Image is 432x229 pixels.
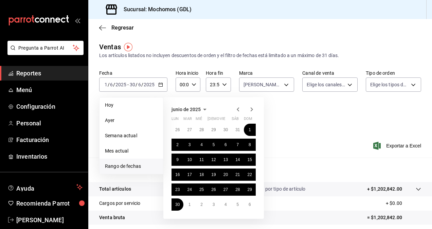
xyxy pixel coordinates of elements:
[220,169,232,181] button: 20 de junio de 2025
[386,200,421,207] p: + $0.00
[16,85,83,94] span: Menú
[175,172,180,177] abbr: 16 de junio de 2025
[244,183,256,196] button: 29 de junio de 2025
[370,81,409,88] span: Elige los tipos de orden
[208,183,219,196] button: 26 de junio de 2025
[105,102,158,109] span: Hoy
[249,202,251,207] abbr: 6 de julio de 2025
[196,139,208,151] button: 4 de junio de 2025
[367,214,421,221] p: = $1,202,842.00
[99,186,131,193] p: Total artículos
[16,69,83,78] span: Reportes
[16,199,83,208] span: Recomienda Parrot
[196,169,208,181] button: 18 de junio de 2025
[375,142,421,150] button: Exportar a Excel
[236,142,239,147] abbr: 7 de junio de 2025
[220,124,232,136] button: 30 de mayo de 2025
[16,183,74,191] span: Ayuda
[220,117,225,124] abbr: viernes
[187,127,192,132] abbr: 27 de mayo de 2025
[302,71,358,75] label: Canal de venta
[223,172,228,177] abbr: 20 de junio de 2025
[235,157,240,162] abbr: 14 de junio de 2025
[235,187,240,192] abbr: 28 de junio de 2025
[115,82,127,87] input: ----
[208,169,219,181] button: 19 de junio de 2025
[187,157,192,162] abbr: 10 de junio de 2025
[220,183,232,196] button: 27 de junio de 2025
[249,127,251,132] abbr: 1 de junio de 2025
[232,139,244,151] button: 7 de junio de 2025
[307,81,345,88] span: Elige los canales de venta
[236,202,239,207] abbr: 5 de julio de 2025
[248,172,252,177] abbr: 22 de junio de 2025
[183,139,195,151] button: 3 de junio de 2025
[235,127,240,132] abbr: 31 de mayo de 2025
[220,154,232,166] button: 13 de junio de 2025
[99,71,167,75] label: Fecha
[196,117,202,124] abbr: miércoles
[16,102,83,111] span: Configuración
[235,172,240,177] abbr: 21 de junio de 2025
[129,82,136,87] input: --
[105,117,158,124] span: Ayer
[220,139,232,151] button: 6 de junio de 2025
[104,82,108,87] input: --
[224,142,227,147] abbr: 6 de junio de 2025
[244,81,282,88] span: [PERSON_NAME] (GDL)
[136,82,138,87] span: /
[99,42,121,52] div: Ventas
[232,198,244,211] button: 5 de julio de 2025
[187,187,192,192] abbr: 24 de junio de 2025
[111,24,134,31] span: Regresar
[244,139,256,151] button: 8 de junio de 2025
[175,127,180,132] abbr: 26 de mayo de 2025
[244,154,256,166] button: 15 de junio de 2025
[5,49,84,56] a: Pregunta a Parrot AI
[211,157,216,162] abbr: 12 de junio de 2025
[172,107,201,112] span: junio de 2025
[183,183,195,196] button: 24 de junio de 2025
[239,71,294,75] label: Marca
[206,71,231,75] label: Hora fin
[208,139,219,151] button: 5 de junio de 2025
[18,45,73,52] span: Pregunta a Parrot AI
[199,157,204,162] abbr: 11 de junio de 2025
[99,200,141,207] p: Cargos por servicio
[232,124,244,136] button: 31 de mayo de 2025
[196,183,208,196] button: 25 de junio de 2025
[208,117,248,124] abbr: jueves
[249,142,251,147] abbr: 8 de junio de 2025
[124,43,132,51] img: Tooltip marker
[244,124,256,136] button: 1 de junio de 2025
[172,117,179,124] abbr: lunes
[175,202,180,207] abbr: 30 de junio de 2025
[208,198,219,211] button: 3 de julio de 2025
[99,52,421,59] div: Los artículos listados no incluyen descuentos de orden y el filtro de fechas está limitado a un m...
[141,82,143,87] span: /
[232,154,244,166] button: 14 de junio de 2025
[176,142,179,147] abbr: 2 de junio de 2025
[199,127,204,132] abbr: 28 de mayo de 2025
[176,71,200,75] label: Hora inicio
[213,142,215,147] abbr: 5 de junio de 2025
[224,202,227,207] abbr: 4 de julio de 2025
[244,198,256,211] button: 6 de julio de 2025
[113,82,115,87] span: /
[172,169,183,181] button: 16 de junio de 2025
[175,187,180,192] abbr: 23 de junio de 2025
[223,187,228,192] abbr: 27 de junio de 2025
[108,82,110,87] span: /
[232,183,244,196] button: 28 de junio de 2025
[127,82,129,87] span: -
[211,172,216,177] abbr: 19 de junio de 2025
[199,187,204,192] abbr: 25 de junio de 2025
[172,139,183,151] button: 2 de junio de 2025
[211,187,216,192] abbr: 26 de junio de 2025
[248,157,252,162] abbr: 15 de junio de 2025
[16,119,83,128] span: Personal
[211,127,216,132] abbr: 29 de mayo de 2025
[16,135,83,144] span: Facturación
